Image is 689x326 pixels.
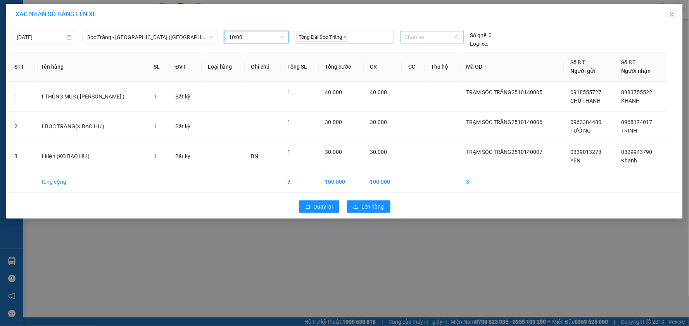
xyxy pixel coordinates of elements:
span: 1 [154,153,157,159]
td: Tổng cộng [35,171,147,193]
span: Người gửi [570,68,595,74]
button: rollbackQuay lại [299,200,339,213]
span: 0983755522 [622,89,653,95]
span: KHÁNH [622,98,640,104]
span: TRẠM SÓC TRĂNG2510140005 [466,89,542,95]
th: ĐVT [169,52,201,82]
span: Quay lại [314,202,333,211]
span: CHÚ THANH [570,98,601,104]
span: close [343,35,347,39]
span: Số ĐT [570,59,585,66]
td: 1 [8,82,35,112]
span: 1 [287,89,290,95]
td: 1 THÙNG MUS ( [PERSON_NAME] ) [35,82,147,112]
span: Gửi: [3,53,80,82]
span: down [209,35,214,40]
span: Người nhận [622,68,651,74]
span: 30.000 [370,119,387,125]
span: TRẠM SÓC TRĂNG2510140006 [466,119,542,125]
span: Số ghế: [470,31,488,40]
td: 2 [8,112,35,141]
span: upload [353,204,359,210]
strong: PHIẾU GỬI HÀNG [45,32,107,40]
span: 0918555727 [570,89,601,95]
span: 10:00 [229,31,284,43]
span: BN [251,153,258,159]
span: TRINH [622,128,637,134]
td: 100.000 [364,171,402,193]
span: Loại xe: [470,40,489,48]
th: CC [402,52,425,82]
td: 3 [8,141,35,171]
span: 0339013273 [570,149,601,155]
th: CR [364,52,402,82]
th: Thu hộ [425,52,460,82]
th: Tên hàng [35,52,147,82]
button: uploadLên hàng [347,200,390,213]
span: 0968174017 [622,119,653,125]
span: rollback [305,204,311,210]
td: Bất kỳ [169,141,201,171]
td: 1 BỌC TRẮNG(K BAO HƯ) [35,112,147,141]
span: Sóc Trăng - Sài Gòn (Hàng) [87,31,213,43]
th: Tổng cước [319,52,364,82]
span: 1 [154,93,157,100]
span: Tổng Đài Sóc Trăng [297,33,349,42]
span: Số ĐT [622,59,636,66]
span: 30.000 [370,149,387,155]
span: TP.HCM -SÓC TRĂNG [46,24,100,30]
span: Khanh [622,157,637,164]
td: 1 kiện (KO BAO HƯ) [35,141,147,171]
input: 14/10/2025 [17,33,65,41]
th: STT [8,52,35,82]
span: 1 [287,149,290,155]
span: XÁC NHẬN SỐ HÀNG LÊN XE [16,10,96,18]
button: Close [661,4,683,26]
span: 30.000 [325,119,342,125]
td: 3 [460,171,564,193]
span: Trạm Sóc Trăng [3,53,80,82]
td: 100.000 [319,171,364,193]
th: Loại hàng [202,52,245,82]
span: TRẠM SÓC TRĂNG2510140007 [466,149,542,155]
th: Ghi chú [245,52,281,82]
th: SL [147,52,169,82]
span: 40.000 [325,89,342,95]
strong: XE KHÁCH MỸ DUYÊN [50,4,103,21]
span: 30.000 [325,149,342,155]
span: [DATE] [115,17,149,24]
span: Lên hàng [362,202,384,211]
span: 40.000 [370,89,387,95]
p: Ngày giờ in: [115,9,149,24]
span: 1 [154,123,157,129]
span: 0963384480 [570,119,601,125]
span: 0329943790 [622,149,653,155]
span: close [669,11,675,17]
span: TƯỞNG [570,128,591,134]
td: Bất kỳ [169,82,201,112]
th: Mã GD [460,52,564,82]
span: YẾN [570,157,580,164]
span: 1 [287,119,290,125]
th: Tổng SL [281,52,319,82]
span: Chọn xe [405,31,459,43]
td: Bất kỳ [169,112,201,141]
td: 3 [281,171,319,193]
div: 0 [470,31,492,40]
